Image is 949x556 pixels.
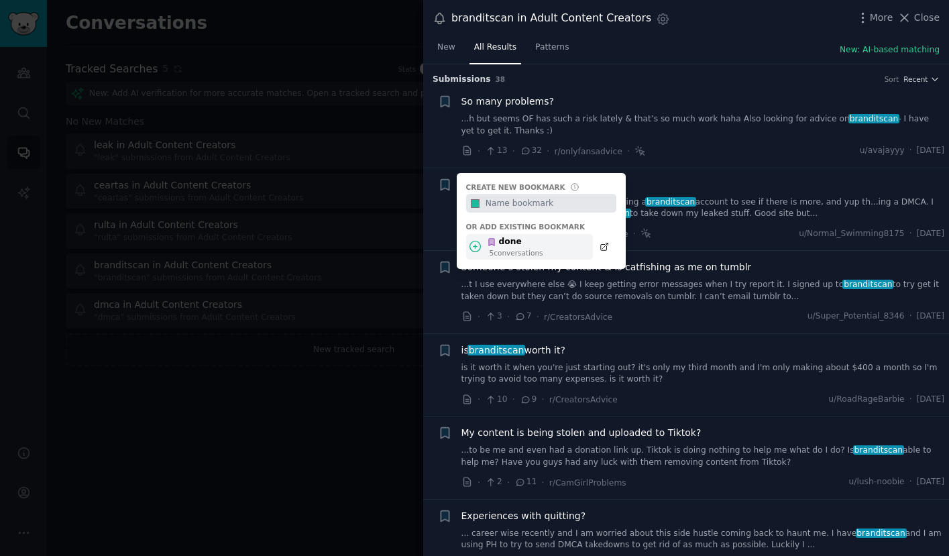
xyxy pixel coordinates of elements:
span: 32 [520,145,542,157]
span: · [507,476,510,490]
span: r/CreatorsAdvice [544,313,612,322]
span: · [909,311,912,323]
span: · [909,394,912,406]
span: · [547,144,549,158]
span: · [909,228,912,240]
div: branditscan in Adult Content Creators [451,10,651,27]
div: done [487,236,543,248]
a: ...t I use everywhere else 😭 I keep getting error messages when I try report it. I signed up tobr... [461,279,945,302]
span: 7 [514,311,531,323]
span: · [512,144,515,158]
button: New: AI-based matching [840,44,940,56]
a: ...tent of me anyway. He suggested getting abranditscanaccount to see if there is more, and yup t... [461,197,945,220]
a: ...to be me and even had a donation link up. Tiktok is doing nothing to help me what do I do? Isb... [461,445,945,468]
span: · [537,310,539,324]
span: 11 [514,476,537,488]
button: Recent [903,74,940,84]
span: u/RoadRageBarbie [828,394,904,406]
span: [DATE] [917,476,944,488]
span: branditscan [856,529,907,538]
span: · [478,144,480,158]
span: Recent [903,74,928,84]
span: 38 [496,75,506,83]
span: · [909,476,912,488]
span: · [909,145,912,157]
span: r/onlyfansadvice [555,147,622,156]
span: 2 [485,476,502,488]
span: is worth it? [461,343,565,357]
a: All Results [469,37,521,64]
span: u/avajayyy [860,145,905,157]
span: r/CreatorsAdvice [549,395,618,404]
a: isbranditscanworth it? [461,343,565,357]
div: Create new bookmark [466,182,565,192]
span: · [627,144,630,158]
a: Patterns [531,37,573,64]
span: 13 [485,145,507,157]
a: ... career wise recently and I am worried about this side hustle coming back to haunt me. I haveb... [461,528,945,551]
span: · [512,392,515,406]
span: · [478,392,480,406]
span: u/lush-noobie [849,476,905,488]
span: branditscan [853,445,904,455]
span: More [870,11,893,25]
a: ...h but seems OF has such a risk lately & that’s so much work haha Also looking for advice onbra... [461,113,945,137]
span: · [632,227,635,241]
button: More [856,11,893,25]
input: Name bookmark [483,194,616,213]
a: New [433,37,460,64]
span: All Results [474,42,516,54]
span: · [541,392,544,406]
span: [DATE] [917,394,944,406]
div: Or add existing bookmark [466,222,616,231]
a: Experiences with quitting? [461,509,586,523]
span: u/Normal_Swimming8175 [799,228,905,240]
span: 9 [520,394,537,406]
button: Close [897,11,940,25]
div: 5 conversation s [490,248,543,258]
span: u/Super_Potential_8346 [807,311,905,323]
span: Close [914,11,940,25]
span: branditscan [645,197,696,207]
span: · [507,310,510,324]
span: · [478,310,480,324]
a: My content is being stolen and uploaded to Tiktok? [461,426,702,440]
span: · [478,476,480,490]
a: is it worth it when you're just starting out? it's only my third month and I'm only making about ... [461,362,945,386]
span: branditscan [467,345,525,355]
div: Sort [885,74,899,84]
span: [DATE] [917,228,944,240]
span: New [437,42,455,54]
span: branditscan [848,114,899,123]
span: [DATE] [917,311,944,323]
span: · [541,476,544,490]
span: Submission s [433,74,491,86]
span: 10 [485,394,507,406]
span: Patterns [535,42,569,54]
span: [DATE] [917,145,944,157]
span: branditscan [842,280,893,289]
span: 3 [485,311,502,323]
a: So many problems? [461,95,554,109]
span: r/CamGirlProblems [549,478,626,488]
